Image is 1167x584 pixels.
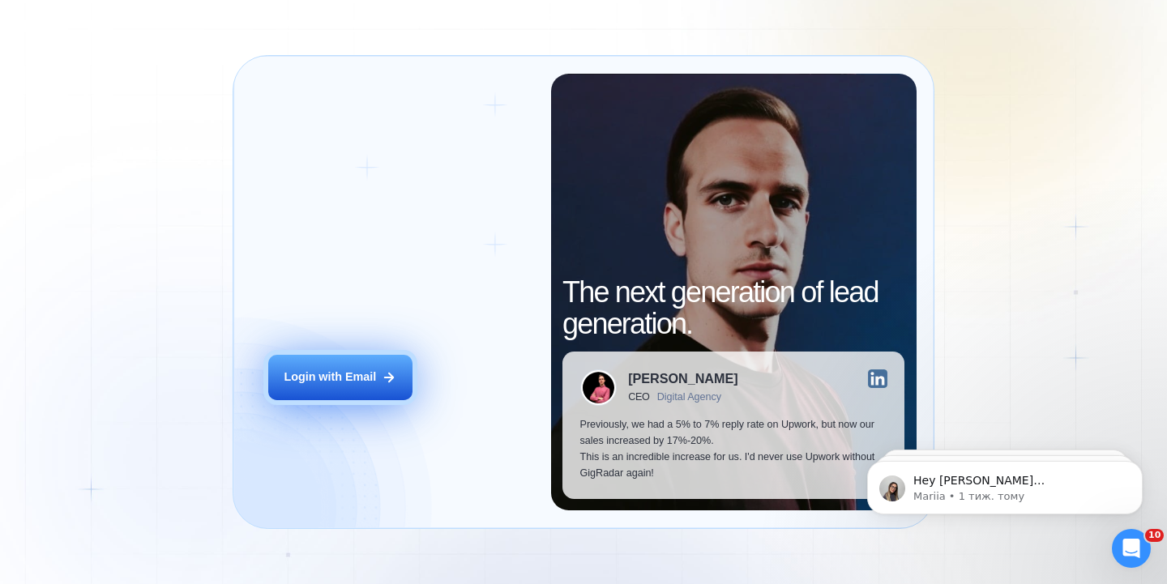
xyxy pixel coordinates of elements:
[1145,529,1164,542] span: 10
[562,276,904,340] h2: The next generation of lead generation.
[580,417,887,481] p: Previously, we had a 5% to 7% reply rate on Upwork, but now our sales increased by 17%-20%. This ...
[284,369,376,386] div: Login with Email
[628,391,650,403] div: CEO
[628,372,737,385] div: [PERSON_NAME]
[1112,529,1151,568] iframe: Intercom live chat
[71,47,275,285] span: Hey [PERSON_NAME][EMAIL_ADDRESS][DOMAIN_NAME], Looks like your Upwork agency Pecode ran out of co...
[657,391,721,403] div: Digital Agency
[71,62,280,77] p: Message from Mariia, sent 1 тиж. тому
[268,355,413,400] button: Login with Email
[843,427,1167,540] iframe: Intercom notifications повідомлення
